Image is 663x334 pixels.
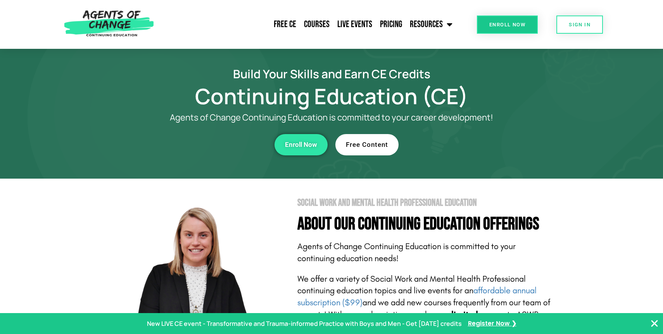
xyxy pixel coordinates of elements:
[569,22,590,27] span: SIGN IN
[335,134,399,155] a: Free Content
[297,215,552,233] h4: About Our Continuing Education Offerings
[556,15,603,34] a: SIGN IN
[300,15,333,34] a: Courses
[346,141,388,148] span: Free Content
[442,310,507,320] b: unlimited access
[333,15,376,34] a: Live Events
[110,68,552,79] h2: Build Your Skills and Earn CE Credits
[147,318,462,329] p: New LIVE CE event - Transformative and Trauma-informed Practice with Boys and Men - Get [DATE] cr...
[406,15,456,34] a: Resources
[297,241,516,263] span: Agents of Change Continuing Education is committed to your continuing education needs!
[285,141,317,148] span: Enroll Now
[477,15,538,34] a: Enroll Now
[650,319,659,328] button: Close Banner
[297,273,552,333] p: We offer a variety of Social Work and Mental Health Professional continuing education topics and ...
[270,15,300,34] a: Free CE
[468,318,516,329] a: Register Now ❯
[158,15,456,34] nav: Menu
[110,87,552,105] h1: Continuing Education (CE)
[376,15,406,34] a: Pricing
[142,113,521,122] p: Agents of Change Continuing Education is committed to your career development!
[275,134,328,155] a: Enroll Now
[489,22,525,27] span: Enroll Now
[297,198,552,208] h2: Social Work and Mental Health Professional Education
